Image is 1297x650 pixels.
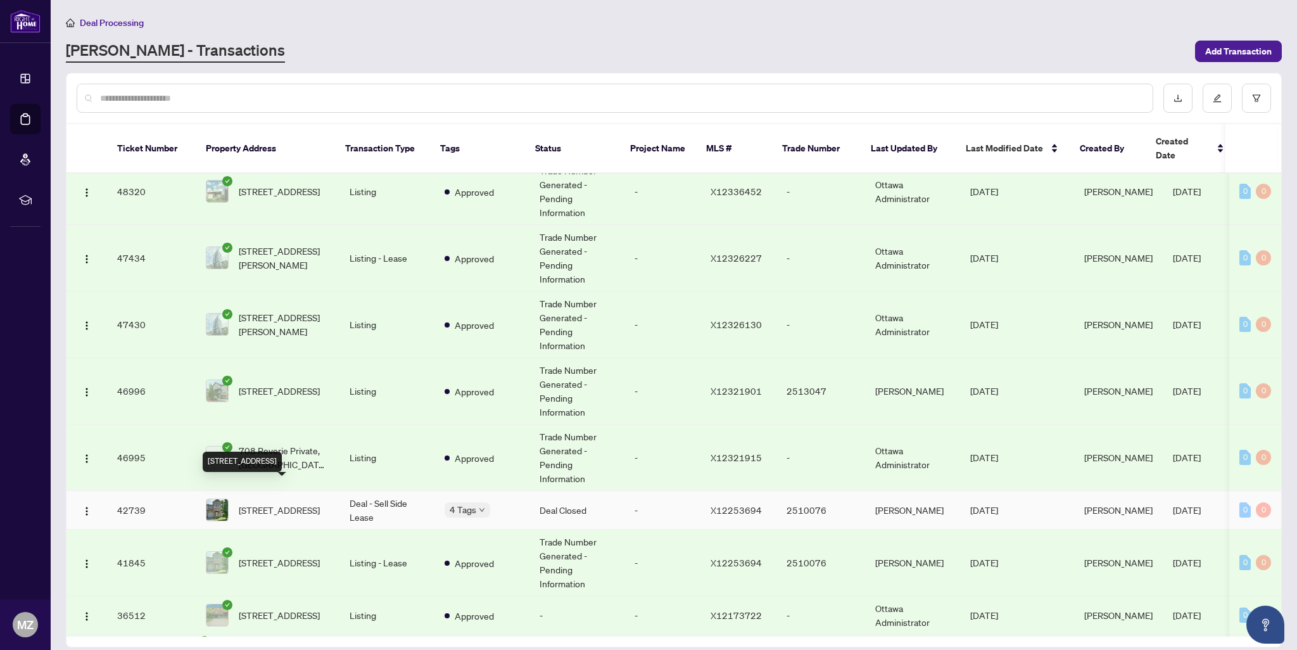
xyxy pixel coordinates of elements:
td: Listing [339,358,434,424]
th: Project Name [620,124,696,174]
span: [DATE] [970,609,998,621]
td: 47430 [107,291,196,358]
th: Trade Number [772,124,861,174]
img: Logo [82,559,92,569]
span: X12253694 [711,557,762,568]
span: [DATE] [970,452,998,463]
span: check-circle [222,442,232,452]
button: download [1163,84,1193,113]
span: check-circle [199,636,210,646]
td: - [624,491,700,530]
td: 2510076 [776,530,865,596]
span: [STREET_ADDRESS] [239,503,320,517]
span: [PERSON_NAME] [1084,385,1153,397]
td: Trade Number Generated - Pending Information [529,225,624,291]
td: 48320 [107,158,196,225]
td: - [776,225,865,291]
td: Ottawa Administrator [865,596,960,635]
td: Listing - Lease [339,530,434,596]
span: Approved [455,185,494,199]
span: X12321915 [711,452,762,463]
span: Approved [455,252,494,265]
button: Logo [77,500,97,520]
td: [PERSON_NAME] [865,530,960,596]
span: [DATE] [970,319,998,330]
div: 0 [1256,317,1271,332]
span: [PERSON_NAME] [1084,557,1153,568]
img: Logo [82,254,92,264]
td: 36512 [107,596,196,635]
button: Open asap [1246,606,1284,644]
span: Approved [455,451,494,465]
div: 0 [1239,383,1251,398]
td: 2513047 [776,358,865,424]
button: edit [1203,84,1232,113]
span: Approved [455,609,494,623]
div: 0 [1256,383,1271,398]
span: home [66,18,75,27]
span: [STREET_ADDRESS][PERSON_NAME] [239,244,329,272]
span: [DATE] [1173,385,1201,397]
td: Listing [339,424,434,491]
span: [DATE] [970,385,998,397]
span: [PERSON_NAME] [1084,504,1153,516]
span: check-circle [222,243,232,253]
button: Add Transaction [1195,41,1282,62]
span: check-circle [222,309,232,319]
td: 47434 [107,225,196,291]
td: Ottawa Administrator [865,158,960,225]
td: Trade Number Generated - Pending Information [529,424,624,491]
span: check-circle [222,547,232,558]
th: MLS # [696,124,772,174]
span: MZ [17,616,34,634]
img: Logo [82,188,92,198]
td: Deal - Sell Side Lease [339,491,434,530]
div: 0 [1239,502,1251,518]
span: [DATE] [970,186,998,197]
td: Listing [339,291,434,358]
span: [DATE] [1173,609,1201,621]
span: check-circle [222,600,232,610]
td: - [776,596,865,635]
td: 46995 [107,424,196,491]
span: check-circle [222,176,232,186]
img: Logo [82,387,92,397]
span: Deal Processing [80,17,144,29]
img: Logo [82,506,92,516]
th: Status [525,124,620,174]
th: Last Updated By [861,124,956,174]
td: 42739 [107,491,196,530]
span: X12326227 [711,252,762,264]
td: Deal Closed [529,491,624,530]
span: 708 Reverie Private, [GEOGRAPHIC_DATA], [GEOGRAPHIC_DATA], [GEOGRAPHIC_DATA] [239,443,329,471]
td: - [624,424,700,491]
td: Trade Number Generated - Pending Information [529,291,624,358]
td: - [776,291,865,358]
a: [PERSON_NAME] - Transactions [66,40,285,63]
span: [DATE] [1173,252,1201,264]
span: X12336452 [711,186,762,197]
td: - [624,596,700,635]
th: Created By [1070,124,1146,174]
th: Created Date [1146,124,1234,174]
td: 41845 [107,530,196,596]
span: [DATE] [970,557,998,568]
span: Approved [455,385,494,398]
span: X12253694 [711,504,762,516]
div: 0 [1239,184,1251,199]
img: thumbnail-img [206,499,228,521]
span: edit [1213,94,1222,103]
td: - [624,158,700,225]
button: Logo [77,381,97,401]
span: [DATE] [970,504,998,516]
span: Add Transaction [1205,41,1272,61]
span: [DATE] [970,252,998,264]
td: Listing [339,158,434,225]
button: Logo [77,447,97,468]
div: 0 [1239,555,1251,570]
div: 0 [1239,450,1251,465]
img: thumbnail-img [206,181,228,202]
td: 2510076 [776,491,865,530]
span: [STREET_ADDRESS] [239,184,320,198]
span: [DATE] [1173,186,1201,197]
